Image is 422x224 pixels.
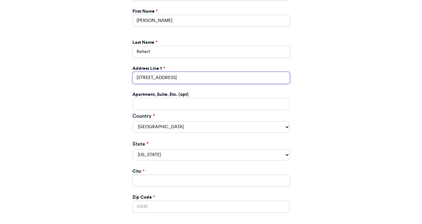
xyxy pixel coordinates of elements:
label: Country [132,112,290,120]
label: Zip Code [132,194,155,201]
label: City [132,168,144,175]
label: Address Line 1 [132,65,165,72]
input: First Name [132,15,290,27]
label: State [132,140,290,148]
input: 12345 [132,201,290,213]
label: First Name [132,8,158,15]
label: Apartment, Suite, Etc. (opt) [132,91,189,98]
input: Last Name [132,46,290,58]
label: Last Name [132,39,157,46]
